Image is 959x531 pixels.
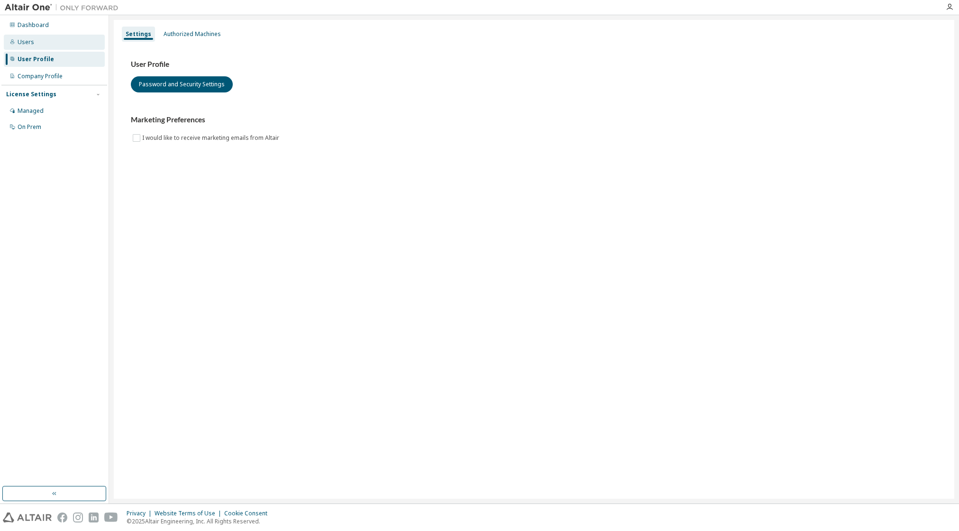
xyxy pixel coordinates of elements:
[18,123,41,131] div: On Prem
[142,132,281,144] label: I would like to receive marketing emails from Altair
[18,38,34,46] div: Users
[131,60,937,69] h3: User Profile
[126,30,151,38] div: Settings
[18,73,63,80] div: Company Profile
[127,510,155,517] div: Privacy
[224,510,273,517] div: Cookie Consent
[104,513,118,522] img: youtube.svg
[73,513,83,522] img: instagram.svg
[131,76,233,92] button: Password and Security Settings
[5,3,123,12] img: Altair One
[89,513,99,522] img: linkedin.svg
[6,91,56,98] div: License Settings
[164,30,221,38] div: Authorized Machines
[18,21,49,29] div: Dashboard
[131,115,937,125] h3: Marketing Preferences
[18,107,44,115] div: Managed
[3,513,52,522] img: altair_logo.svg
[18,55,54,63] div: User Profile
[127,517,273,525] p: © 2025 Altair Engineering, Inc. All Rights Reserved.
[57,513,67,522] img: facebook.svg
[155,510,224,517] div: Website Terms of Use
